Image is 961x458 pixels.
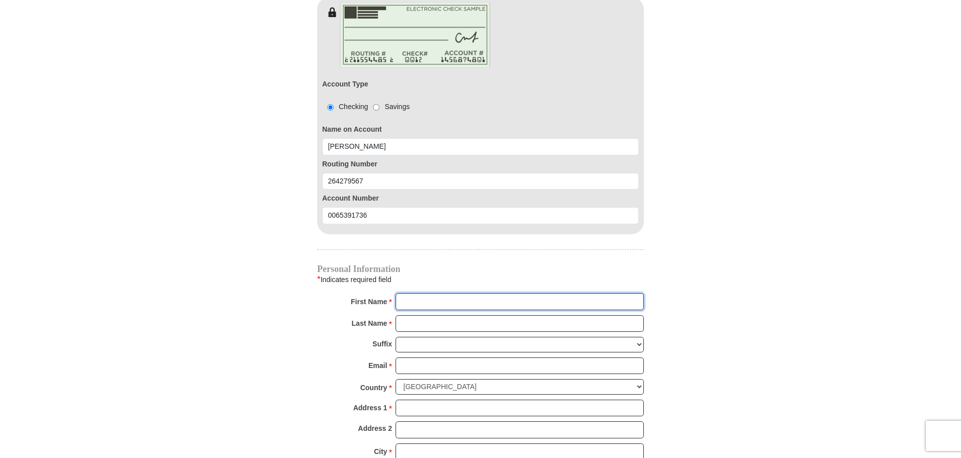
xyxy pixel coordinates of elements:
strong: Address 1 [353,401,388,415]
strong: First Name [351,295,387,309]
div: Indicates required field [317,273,644,286]
strong: Suffix [372,337,392,351]
img: check-en.png [340,2,491,68]
strong: Email [368,358,387,373]
label: Account Type [322,79,368,89]
strong: Address 2 [358,421,392,435]
label: Account Number [322,193,639,204]
div: Checking Savings [322,102,410,112]
h4: Personal Information [317,265,644,273]
label: Name on Account [322,124,639,135]
strong: Country [360,381,388,395]
label: Routing Number [322,159,639,169]
strong: Last Name [352,316,388,330]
